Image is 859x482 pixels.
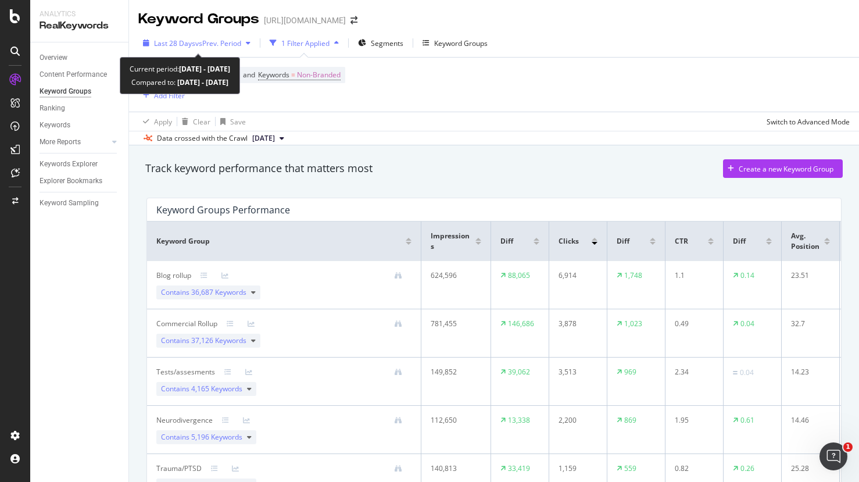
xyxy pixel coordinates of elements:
div: 14.23 [791,367,826,377]
div: Save [230,117,246,127]
div: 1 Filter Applied [281,38,330,48]
button: Clear [177,112,210,131]
div: 149,852 [431,367,476,377]
span: 36,687 Keywords [191,287,246,297]
div: 0.61 [740,415,754,426]
div: 0.14 [740,270,754,281]
a: Overview [40,52,120,64]
div: 1,159 [559,463,593,474]
a: Explorer Bookmarks [40,175,120,187]
a: Keywords Explorer [40,158,120,170]
div: 39,062 [508,367,530,377]
a: Keyword Sampling [40,197,120,209]
span: Contains [161,287,246,298]
div: Keywords [40,119,70,131]
span: Impressions [431,231,473,252]
div: Commercial Rollup [156,319,217,329]
div: Apply [154,117,172,127]
div: arrow-right-arrow-left [350,16,357,24]
b: [DATE] - [DATE] [176,77,228,87]
a: Keyword Groups [40,85,120,98]
div: Keywords Explorer [40,158,98,170]
span: Diff [617,236,629,247]
div: Keyword Groups Performance [156,204,290,216]
div: 1,748 [624,270,642,281]
div: Trauma/PTSD [156,463,202,474]
div: Keyword Groups [138,9,259,29]
div: Track keyword performance that matters most [145,161,373,176]
div: 869 [624,415,636,426]
div: Keyword Groups [434,38,488,48]
div: Create a new Keyword Group [739,164,833,174]
div: 2.34 [675,367,710,377]
div: 3,513 [559,367,593,377]
div: 23.51 [791,270,826,281]
span: Keywords [258,70,289,80]
div: 0.82 [675,463,710,474]
div: RealKeywords [40,19,119,33]
span: Avg. Position [791,231,821,252]
iframe: Intercom live chat [819,442,847,470]
button: Add Filter [138,88,185,102]
div: 559 [624,463,636,474]
div: [URL][DOMAIN_NAME] [264,15,346,26]
div: 32.7 [791,319,826,329]
a: Keywords [40,119,120,131]
span: Clicks [559,236,579,247]
div: 25.28 [791,463,826,474]
div: More Reports [40,136,81,148]
div: Explorer Bookmarks [40,175,102,187]
span: 4,165 Keywords [191,384,242,394]
div: Tests/assesments [156,367,215,377]
div: 6,914 [559,270,593,281]
div: 0.04 [740,319,754,329]
span: Diff [733,236,746,247]
div: 0.49 [675,319,710,329]
span: 37,126 Keywords [191,335,246,345]
span: = [291,70,295,80]
span: Keyword Group [156,236,210,247]
div: Current period: [130,62,230,76]
div: Content Performance [40,69,107,81]
span: Contains [161,384,242,394]
button: 1 Filter Applied [265,34,343,52]
div: 88,065 [508,270,530,281]
div: 14.46 [791,415,826,426]
div: 112,650 [431,415,476,426]
span: Contains [161,432,242,442]
span: vs Prev. Period [195,38,241,48]
div: Keyword Sampling [40,197,99,209]
div: Switch to Advanced Mode [767,117,850,127]
span: Last 28 Days [154,38,195,48]
div: Analytics [40,9,119,19]
div: Keyword Groups [40,85,91,98]
button: Apply [138,112,172,131]
button: [DATE] [248,131,289,145]
div: Compared to: [131,76,228,89]
div: 624,596 [431,270,476,281]
div: 140,813 [431,463,476,474]
button: Save [216,112,246,131]
span: CTR [675,236,688,247]
div: 1,023 [624,319,642,329]
div: Ranking [40,102,65,115]
div: 13,338 [508,415,530,426]
span: Non-Branded [297,67,341,83]
div: 3,878 [559,319,593,329]
div: Neurodivergence [156,415,213,426]
div: Add Filter [154,91,185,101]
div: Data crossed with the Crawl [157,133,248,144]
button: Segments [353,34,408,52]
a: Ranking [40,102,120,115]
span: Diff [500,236,513,247]
div: 969 [624,367,636,377]
span: and [243,70,255,80]
div: 146,686 [508,319,534,329]
span: 5,196 Keywords [191,432,242,442]
span: 2025 Aug. 9th [252,133,275,144]
div: Blog rollup [156,270,191,281]
div: 0.26 [740,463,754,474]
button: Last 28 DaysvsPrev. Period [138,34,255,52]
button: Keyword Groups [418,34,492,52]
div: 33,419 [508,463,530,474]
